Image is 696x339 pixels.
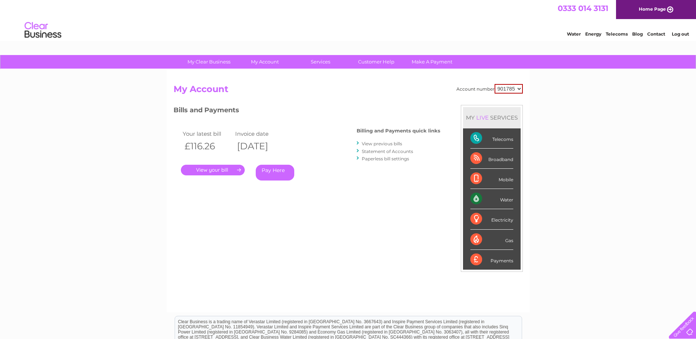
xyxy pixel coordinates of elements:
[233,139,286,154] th: [DATE]
[181,165,245,175] a: .
[24,19,62,41] img: logo.png
[174,105,440,118] h3: Bills and Payments
[475,114,490,121] div: LIVE
[346,55,407,69] a: Customer Help
[362,156,409,161] a: Paperless bill settings
[470,169,513,189] div: Mobile
[470,189,513,209] div: Water
[672,31,689,37] a: Log out
[362,141,402,146] a: View previous bills
[567,31,581,37] a: Water
[456,84,523,94] div: Account number
[647,31,665,37] a: Contact
[463,107,521,128] div: MY SERVICES
[558,4,608,13] a: 0333 014 3131
[470,250,513,270] div: Payments
[585,31,601,37] a: Energy
[362,149,413,154] a: Statement of Accounts
[470,149,513,169] div: Broadband
[470,128,513,149] div: Telecoms
[470,209,513,229] div: Electricity
[606,31,628,37] a: Telecoms
[402,55,462,69] a: Make A Payment
[290,55,351,69] a: Services
[234,55,295,69] a: My Account
[181,129,234,139] td: Your latest bill
[181,139,234,154] th: £116.26
[179,55,239,69] a: My Clear Business
[632,31,643,37] a: Blog
[470,230,513,250] div: Gas
[357,128,440,134] h4: Billing and Payments quick links
[256,165,294,181] a: Pay Here
[174,84,523,98] h2: My Account
[233,129,286,139] td: Invoice date
[175,4,522,36] div: Clear Business is a trading name of Verastar Limited (registered in [GEOGRAPHIC_DATA] No. 3667643...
